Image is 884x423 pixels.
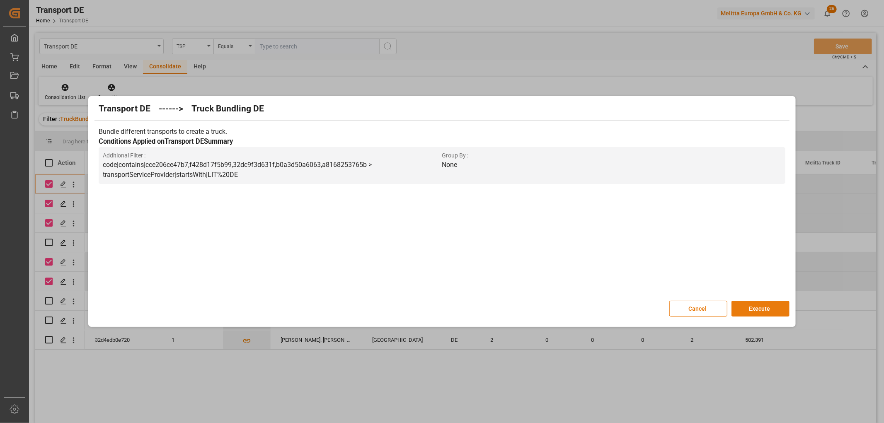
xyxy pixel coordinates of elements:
[669,301,727,317] button: Cancel
[442,160,781,170] p: None
[99,137,785,147] h3: Conditions Applied on Transport DE Summary
[103,151,442,160] span: Additional Filter :
[99,127,785,137] p: Bundle different transports to create a truck.
[442,151,781,160] span: Group By :
[99,102,150,116] h2: Transport DE
[191,102,264,116] h2: Truck Bundling DE
[159,102,183,116] h2: ------>
[103,160,442,180] p: code|contains|cce206ce47b7,f428d17f5b99,32dc9f3d631f,b0a3d50a6063,a8168253765b > transportService...
[731,301,790,317] button: Execute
